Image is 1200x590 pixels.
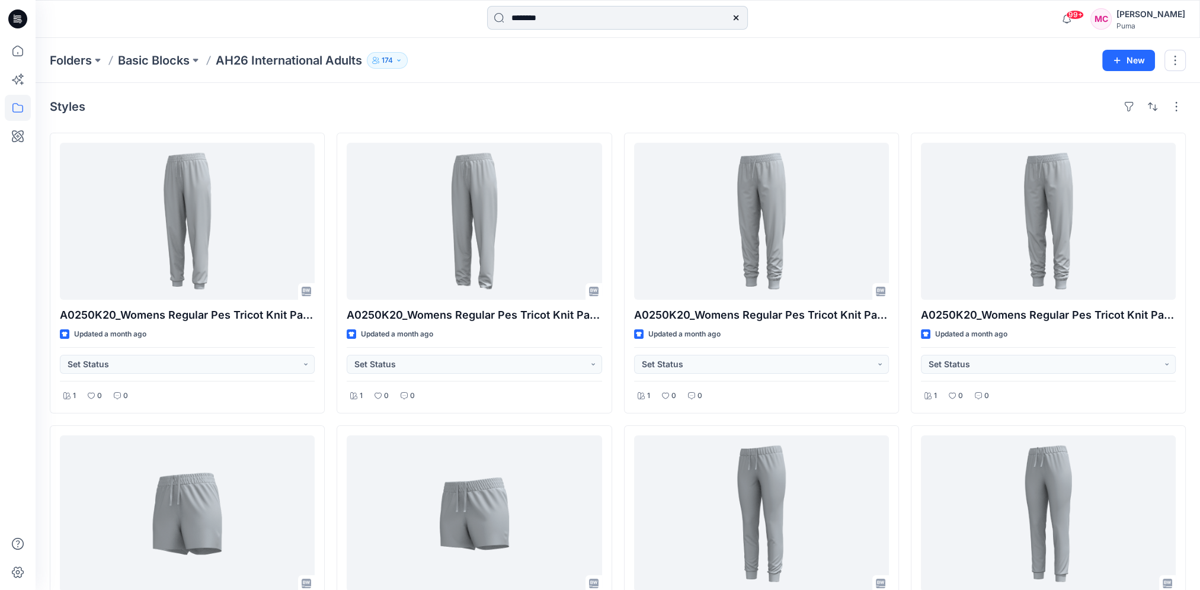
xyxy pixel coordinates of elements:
p: A0250K20_Womens Regular Pes Tricot Knit Pants_High Rise_Closed cuff_CV01 [60,307,315,323]
a: A0250K20_Womens Regular Pes Tricot Knit Pants_Mid Rise_Closed cuff_CV01 [921,143,1176,300]
p: 0 [123,390,128,402]
p: Updated a month ago [361,328,433,341]
p: 0 [671,390,676,402]
p: Updated a month ago [935,328,1007,341]
p: 1 [73,390,76,402]
p: A0250K20_Womens Regular Pes Tricot Knit Pants_Mid Rise_Closed cuff_CV01 [921,307,1176,323]
a: Basic Blocks [118,52,190,69]
h4: Styles [50,100,85,114]
div: Puma [1116,21,1185,30]
p: 0 [697,390,702,402]
p: Updated a month ago [74,328,146,341]
a: A0250K20_Womens Regular Pes Tricot Knit Pants_High Rise_Closed cuff_CV01 [60,143,315,300]
span: 99+ [1066,10,1084,20]
div: MC [1090,8,1112,30]
div: [PERSON_NAME] [1116,7,1185,21]
p: 1 [360,390,363,402]
button: 174 [367,52,408,69]
a: A0250K20_Womens Regular Pes Tricot Knit Pants_High Rise_Open Hem_CV02 [347,143,601,300]
p: 174 [382,54,393,67]
p: Updated a month ago [648,328,721,341]
a: A0250K20_Womens Regular Pes Tricot Knit Pants_Mid Rise_Closed cuff_CV01 [634,143,889,300]
p: 1 [647,390,650,402]
button: New [1102,50,1155,71]
a: Folders [50,52,92,69]
p: 0 [384,390,389,402]
p: A0250K20_Womens Regular Pes Tricot Knit Pants_Mid Rise_Closed cuff_CV01 [634,307,889,323]
p: A0250K20_Womens Regular Pes Tricot Knit Pants_High Rise_Open Hem_CV02 [347,307,601,323]
p: 1 [934,390,937,402]
p: 0 [958,390,963,402]
p: 0 [410,390,415,402]
p: 0 [97,390,102,402]
p: 0 [984,390,989,402]
p: AH26 International Adults [216,52,362,69]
